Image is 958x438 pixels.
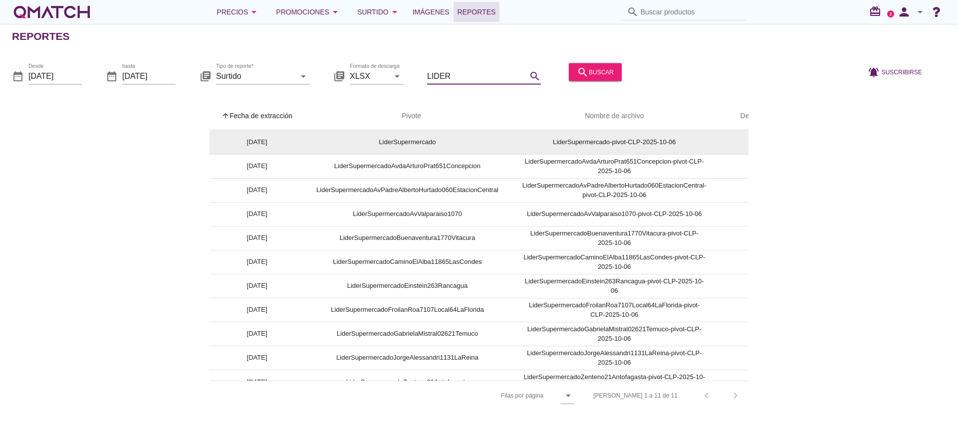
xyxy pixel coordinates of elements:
[510,322,718,346] td: LiderSupermercadoGabrielaMistral02621Temuco-pivot-CLP-2025-10-06
[510,250,718,274] td: LiderSupermercadoCaminoElAlba11865LasCondes-pivot-CLP-2025-10-06
[200,70,212,82] i: library_books
[409,2,454,22] a: Imágenes
[210,346,304,370] td: [DATE]
[577,66,614,78] div: buscar
[304,274,510,298] td: LiderSupermercadoEinstein263Rancagua
[510,370,718,394] td: LiderSupermercadoZenteno21Antofagasta-pivot-CLP-2025-10-06
[210,226,304,250] td: [DATE]
[210,298,304,322] td: [DATE]
[389,6,401,18] i: arrow_drop_down
[577,66,589,78] i: search
[217,6,260,18] div: Precios
[454,2,500,22] a: Reportes
[510,202,718,226] td: LiderSupermercadoAvValparaiso1070-pivot-CLP-2025-10-06
[510,102,718,130] th: Nombre de archivo: Not sorted.
[718,102,794,130] th: Descargar: Not sorted.
[209,2,268,22] button: Precios
[304,346,510,370] td: LiderSupermercadoJorgeAlessandri1131LaReina
[276,6,341,18] div: Promociones
[210,130,304,154] td: [DATE]
[887,10,894,17] a: 2
[210,370,304,394] td: [DATE]
[210,322,304,346] td: [DATE]
[304,202,510,226] td: LiderSupermercadoAvValparaiso1070
[210,178,304,202] td: [DATE]
[248,6,260,18] i: arrow_drop_down
[391,70,403,82] i: arrow_drop_down
[349,2,409,22] button: Surtido
[569,63,622,81] button: buscar
[869,5,885,17] i: redeem
[304,370,510,394] td: LiderSupermercadoZenteno21Antofagasta
[12,2,92,22] a: white-qmatch-logo
[914,6,926,18] i: arrow_drop_down
[28,68,82,84] input: Desde
[529,70,541,82] i: search
[593,391,678,400] div: [PERSON_NAME] 1 a 11 de 11
[210,274,304,298] td: [DATE]
[357,6,401,18] div: Surtido
[890,11,892,16] text: 2
[304,154,510,178] td: LiderSupermercadoAvdaArturoPrat651Concepcion
[106,70,118,82] i: date_range
[510,298,718,322] td: LiderSupermercadoFroilanRoa7107Local64LaFlorida-pivot-CLP-2025-10-06
[210,102,304,130] th: Fecha de extracción: Sorted ascending. Activate to sort descending.
[304,250,510,274] td: LiderSupermercadoCaminoElAlba11865LasCondes
[304,298,510,322] td: LiderSupermercadoFroilanRoa7107Local64LaFlorida
[894,5,914,19] i: person
[627,6,639,18] i: search
[510,130,718,154] td: LiderSupermercado-pivot-CLP-2025-10-06
[304,322,510,346] td: LiderSupermercadoGabrielaMistral02621Temuco
[510,346,718,370] td: LiderSupermercadoJorgeAlessandri1131LaReina-pivot-CLP-2025-10-06
[210,250,304,274] td: [DATE]
[427,68,527,84] input: Filtrar por texto
[297,70,309,82] i: arrow_drop_down
[304,130,510,154] td: LiderSupermercado
[216,68,295,84] input: Tipo de reporte*
[510,274,718,298] td: LiderSupermercadoEinstein263Rancagua-pivot-CLP-2025-10-06
[413,6,450,18] span: Imágenes
[12,70,24,82] i: date_range
[304,102,510,130] th: Pivote: Not sorted. Activate to sort ascending.
[12,28,70,44] h2: Reportes
[868,66,882,78] i: notifications_active
[510,178,718,202] td: LiderSupermercadoAvPadreAlbertoHurtado060EstacionCentral-pivot-CLP-2025-10-06
[860,63,930,81] button: Suscribirse
[882,67,922,76] span: Suscribirse
[304,226,510,250] td: LiderSupermercadoBuenaventura1770Vitacura
[222,112,230,120] i: arrow_upward
[510,226,718,250] td: LiderSupermercadoBuenaventura1770Vitacura-pivot-CLP-2025-10-06
[210,154,304,178] td: [DATE]
[641,4,740,20] input: Buscar productos
[304,178,510,202] td: LiderSupermercadoAvPadreAlbertoHurtado060EstacionCentral
[350,68,389,84] input: Formato de descarga
[329,6,341,18] i: arrow_drop_down
[268,2,349,22] button: Promociones
[333,70,345,82] i: library_books
[401,381,574,410] div: Filas por página
[122,68,176,84] input: hasta
[458,6,496,18] span: Reportes
[510,154,718,178] td: LiderSupermercadoAvdaArturoPrat651Concepcion-pivot-CLP-2025-10-06
[562,390,574,402] i: arrow_drop_down
[210,202,304,226] td: [DATE]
